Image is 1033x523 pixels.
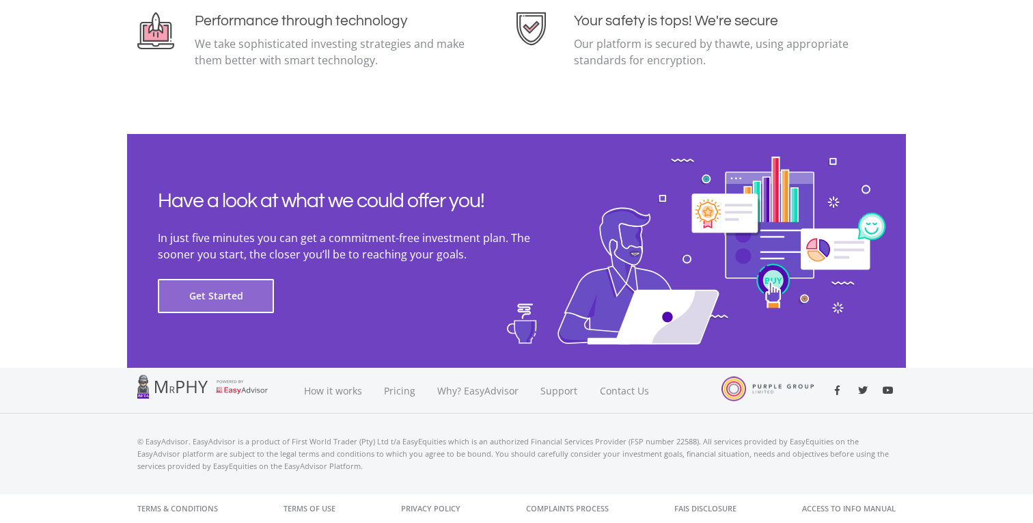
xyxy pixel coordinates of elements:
[401,494,460,523] a: Privacy Policy
[802,494,896,523] a: Access to Info Manual
[137,435,896,472] p: © EasyAdvisor. EasyAdvisor is a product of First World Trader (Pty) Ltd t/a EasyEquities which is...
[137,494,218,523] a: Terms & Conditions
[426,368,529,414] a: Why? EasyAdvisor
[195,12,473,29] h4: Performance through technology
[158,230,568,263] p: In just five minutes you can get a commitment-free investment plan. The sooner you start, the clo...
[574,36,852,68] p: Our platform is secured by thawte, using appropriate standards for encryption.
[589,368,661,414] a: Contact Us
[293,368,373,414] a: How it works
[284,494,335,523] a: Terms of Use
[526,494,609,523] a: Complaints Process
[195,36,473,68] p: We take sophisticated investing strategies and make them better with smart technology.
[574,12,852,29] h4: Your safety is tops! We're secure
[674,494,736,523] a: FAIS Disclosure
[158,189,568,213] h2: Have a look at what we could offer you!
[529,368,589,414] a: Support
[373,368,426,414] a: Pricing
[158,279,274,313] button: Get Started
